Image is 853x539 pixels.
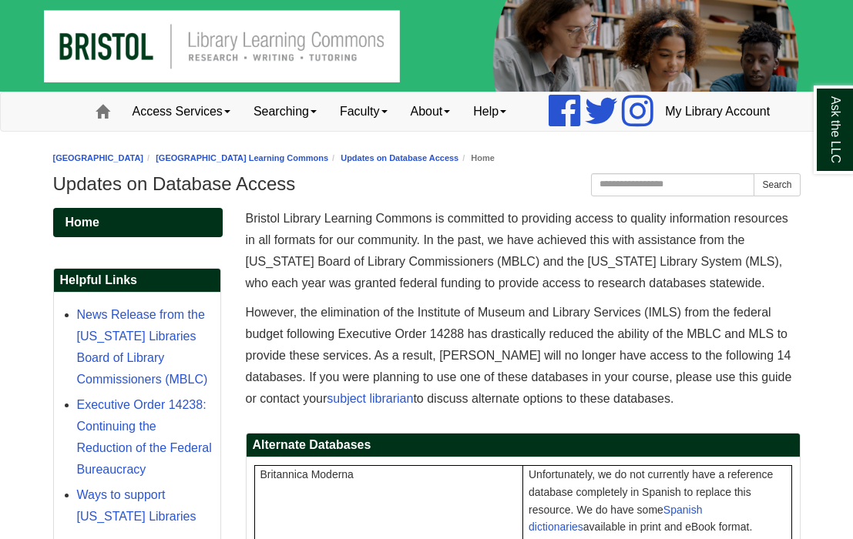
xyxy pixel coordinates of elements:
span: Britannica Moderna [260,468,354,480]
a: About [399,92,462,131]
span: Home [65,216,99,229]
a: News Release from the [US_STATE] Libraries Board of Library Commissioners (MBLC) [77,308,208,386]
span: Bristol Library Learning Commons is committed to providing access to quality information resource... [246,212,788,290]
h2: Helpful Links [54,269,220,293]
a: subject librarian [327,392,413,405]
a: Searching [242,92,328,131]
a: [GEOGRAPHIC_DATA] [53,153,144,162]
span: Unfortunately, we do not currently have a reference database completely in Spanish to replace thi... [529,468,773,534]
h1: Updates on Database Access [53,173,801,195]
a: Executive Order 14238: Continuing the Reduction of the Federal Bureaucracy [77,398,212,476]
span: However, the elimination of the Institute of Museum and Library Services (IMLS) from the federal ... [246,306,792,405]
li: Home [458,151,495,166]
a: Help [462,92,518,131]
a: Access Services [121,92,242,131]
a: Home [53,208,223,237]
a: Updates on Database Access [341,153,458,162]
a: [GEOGRAPHIC_DATA] Learning Commons [156,153,328,162]
h2: Alternate Databases [247,434,800,457]
nav: breadcrumb [53,151,801,166]
a: Ways to support [US_STATE] Libraries [77,488,196,523]
button: Search [754,173,800,196]
a: My Library Account [653,92,781,131]
a: Faculty [328,92,399,131]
